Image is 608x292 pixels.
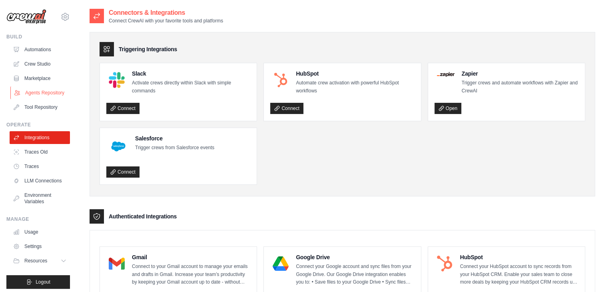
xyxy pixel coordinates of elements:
img: HubSpot Logo [437,256,453,272]
p: Connect your Google account and sync files from your Google Drive. Our Google Drive integration e... [296,263,414,286]
h4: Gmail [132,253,250,261]
a: Automations [10,43,70,56]
a: Connect [106,103,140,114]
h4: Salesforce [135,134,214,142]
p: Connect CrewAI with your favorite tools and platforms [109,18,223,24]
img: Slack Logo [109,72,125,88]
a: Usage [10,226,70,238]
a: Settings [10,240,70,253]
span: Resources [24,258,47,264]
button: Resources [10,254,70,267]
h4: Google Drive [296,253,414,261]
h4: HubSpot [460,253,578,261]
img: Logo [6,9,46,24]
span: Logout [36,279,50,285]
a: Agents Repository [10,86,71,99]
img: Gmail Logo [109,256,125,272]
div: Operate [6,122,70,128]
p: Trigger crews and automate workflows with Zapier and CrewAI [462,79,578,95]
a: Connect [106,166,140,178]
a: Tool Repository [10,101,70,114]
a: Open [435,103,461,114]
h4: HubSpot [296,70,414,78]
a: Traces Old [10,146,70,158]
p: Automate crew activation with powerful HubSpot workflows [296,79,414,95]
a: Traces [10,160,70,173]
h3: Authenticated Integrations [109,212,177,220]
img: Salesforce Logo [109,137,128,156]
div: Manage [6,216,70,222]
img: Zapier Logo [437,72,455,77]
a: LLM Connections [10,174,70,187]
a: Environment Variables [10,189,70,208]
button: Logout [6,275,70,289]
p: Trigger crews from Salesforce events [135,144,214,152]
a: Marketplace [10,72,70,85]
p: Activate crews directly within Slack with simple commands [132,79,250,95]
img: HubSpot Logo [273,72,289,88]
img: Google Drive Logo [273,256,289,272]
h2: Connectors & Integrations [109,8,223,18]
p: Connect to your Gmail account to manage your emails and drafts in Gmail. Increase your team’s pro... [132,263,250,286]
a: Integrations [10,131,70,144]
h4: Zapier [462,70,578,78]
p: Connect your HubSpot account to sync records from your HubSpot CRM. Enable your sales team to clo... [460,263,578,286]
div: Build [6,34,70,40]
a: Connect [270,103,303,114]
a: Crew Studio [10,58,70,70]
h4: Slack [132,70,250,78]
h3: Triggering Integrations [119,45,177,53]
